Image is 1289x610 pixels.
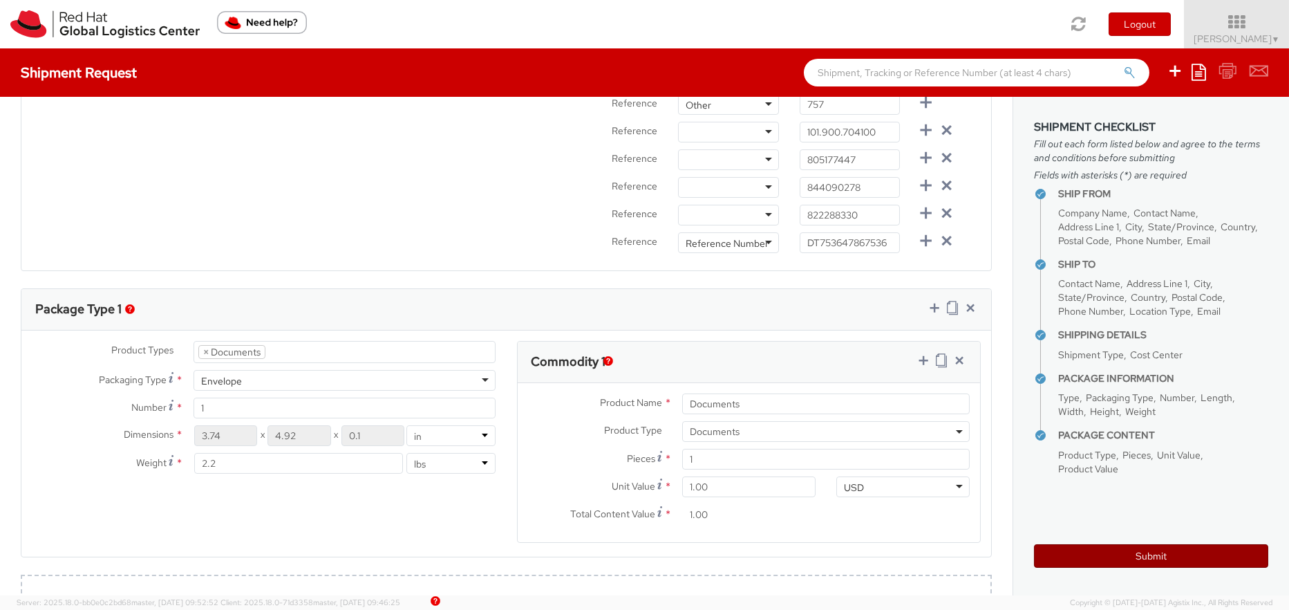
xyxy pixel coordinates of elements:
[1058,405,1084,418] span: Width
[804,59,1149,86] input: Shipment, Tracking or Reference Number (at least 4 chars)
[612,97,657,109] span: Reference
[1058,234,1109,247] span: Postal Code
[1194,33,1280,45] span: [PERSON_NAME]
[1127,277,1187,290] span: Address Line 1
[612,235,657,248] span: Reference
[1131,291,1165,304] span: Country
[604,424,662,436] span: Product Type
[612,207,657,220] span: Reference
[1070,598,1272,609] span: Copyright © [DATE]-[DATE] Agistix Inc., All Rights Reserved
[136,456,167,469] span: Weight
[627,452,655,465] span: Pieces
[1122,449,1151,461] span: Pieces
[1058,305,1123,317] span: Phone Number
[531,355,606,369] h3: Commodity 1
[198,345,265,359] li: Documents
[612,180,657,192] span: Reference
[124,428,173,441] span: Dimensions
[570,508,655,520] span: Total Content Value
[313,598,400,607] span: master, [DATE] 09:46:25
[201,374,242,388] div: Envelope
[257,425,267,446] span: X
[331,425,341,446] span: X
[612,124,657,137] span: Reference
[1058,291,1125,304] span: State/Province
[1148,221,1214,233] span: State/Province
[1197,305,1221,317] span: Email
[1058,189,1268,199] h4: Ship From
[612,152,657,165] span: Reference
[1125,221,1142,233] span: City
[600,396,662,409] span: Product Name
[682,421,970,442] span: Documents
[1034,121,1268,133] h3: Shipment Checklist
[1034,168,1268,182] span: Fields with asterisks (*) are required
[1116,234,1180,247] span: Phone Number
[844,481,864,495] div: USD
[203,346,209,358] span: ×
[1125,405,1156,418] span: Weight
[1090,405,1119,418] span: Height
[1058,391,1080,404] span: Type
[1058,277,1120,290] span: Contact Name
[1058,221,1119,233] span: Address Line 1
[1157,449,1201,461] span: Unit Value
[1058,430,1268,441] h4: Package Content
[341,425,404,446] input: Height
[220,598,400,607] span: Client: 2025.18.0-71d3358
[690,425,962,438] span: Documents
[131,598,218,607] span: master, [DATE] 09:52:52
[1058,207,1127,219] span: Company Name
[35,302,122,316] h3: Package Type 1
[10,10,200,38] img: rh-logistics-00dfa346123c4ec078e1.svg
[1221,221,1255,233] span: Country
[111,344,173,356] span: Product Types
[1058,463,1118,475] span: Product Value
[1058,373,1268,384] h4: Package Information
[1034,137,1268,165] span: Fill out each form listed below and agree to the terms and conditions before submitting
[1034,544,1268,568] button: Submit
[686,237,769,250] div: Reference Number
[1058,449,1116,461] span: Product Type
[1058,349,1124,361] span: Shipment Type
[1109,12,1171,36] button: Logout
[1130,349,1183,361] span: Cost Center
[1172,291,1223,304] span: Postal Code
[217,11,307,34] button: Need help?
[131,401,167,414] span: Number
[612,480,655,492] span: Unit Value
[1272,34,1280,45] span: ▼
[1129,305,1191,317] span: Location Type
[99,373,167,386] span: Packaging Type
[267,425,330,446] input: Width
[17,598,218,607] span: Server: 2025.18.0-bb0e0c2bd68
[1133,207,1196,219] span: Contact Name
[21,65,137,80] h4: Shipment Request
[1086,391,1154,404] span: Packaging Type
[1187,234,1210,247] span: Email
[1194,277,1210,290] span: City
[1160,391,1194,404] span: Number
[1058,259,1268,270] h4: Ship To
[1201,391,1232,404] span: Length
[1058,330,1268,340] h4: Shipping Details
[194,425,257,446] input: Length
[686,98,711,112] div: Other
